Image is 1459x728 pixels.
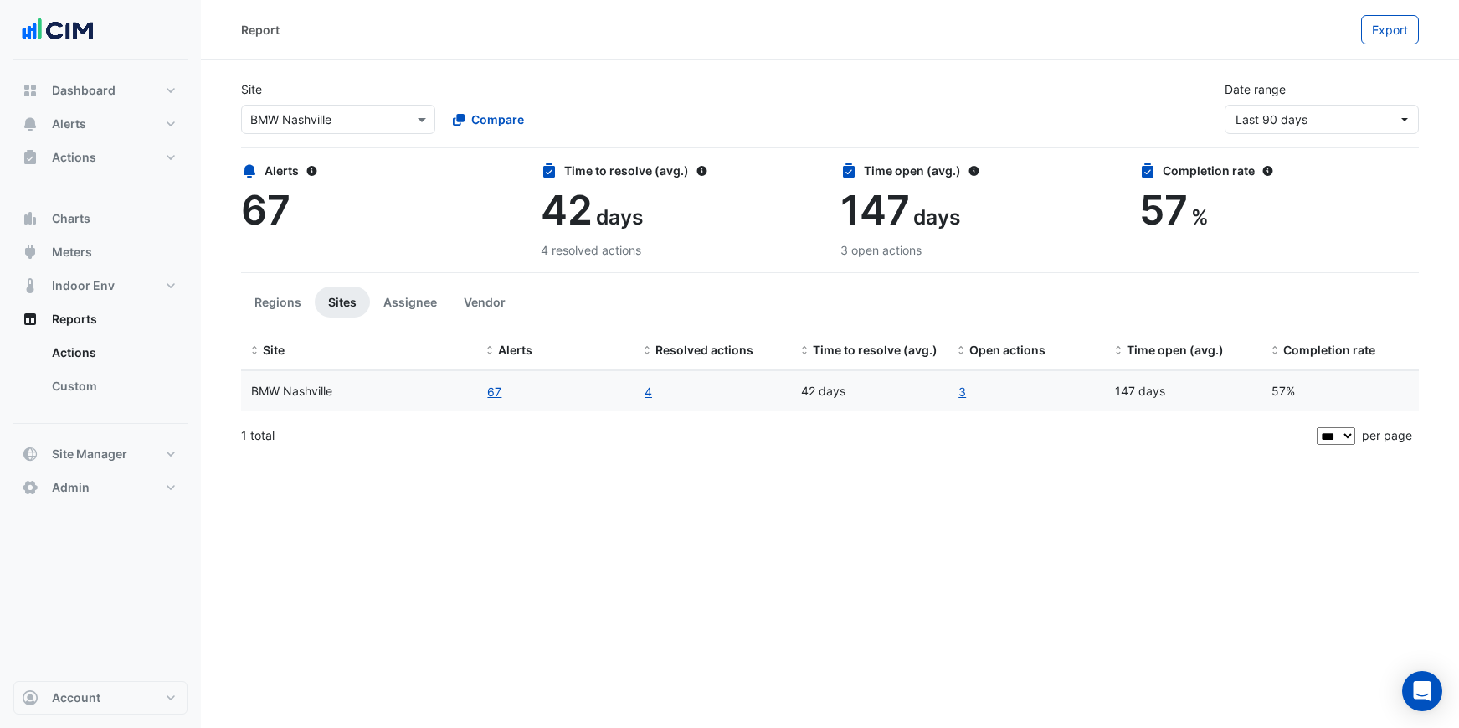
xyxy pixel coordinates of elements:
[52,116,86,132] span: Alerts
[958,382,967,401] a: 3
[813,343,938,357] span: Time to resolve (avg.)
[541,185,593,235] span: 42
[450,287,519,318] button: Vendor
[13,471,188,504] button: Admin
[13,235,188,269] button: Meters
[52,277,115,294] span: Indoor Env
[241,415,1313,457] div: 1 total
[13,107,188,141] button: Alerts
[13,202,188,235] button: Charts
[1236,112,1307,126] span: 21 May 25 - 19 Aug 25
[655,343,753,357] span: Resolved actions
[13,336,188,410] div: Reports
[1283,343,1375,357] span: Completion rate
[315,287,370,318] button: Sites
[263,343,285,357] span: Site
[22,82,39,99] app-icon: Dashboard
[1139,162,1419,179] div: Completion rate
[241,21,280,39] div: Report
[370,287,450,318] button: Assignee
[541,241,820,259] div: 4 resolved actions
[20,13,95,47] img: Company Logo
[39,336,188,369] a: Actions
[13,437,188,471] button: Site Manager
[1361,15,1419,44] button: Export
[52,244,92,261] span: Meters
[52,82,116,99] span: Dashboard
[1191,204,1209,230] span: %
[1271,382,1409,401] div: 57%
[22,479,39,496] app-icon: Admin
[471,111,524,128] span: Compare
[1372,23,1408,37] span: Export
[241,80,262,98] label: Site
[22,446,39,462] app-icon: Site Manager
[486,382,502,401] button: 67
[644,382,653,401] a: 4
[1115,382,1252,401] div: 147 days
[22,116,39,132] app-icon: Alerts
[52,210,90,227] span: Charts
[1271,341,1409,360] div: Completion (%) = Resolved Actions / (Resolved Actions + Open Actions)
[52,446,127,462] span: Site Manager
[22,149,39,166] app-icon: Actions
[22,210,39,227] app-icon: Charts
[442,105,535,134] button: Compare
[801,382,938,401] div: 42 days
[13,141,188,174] button: Actions
[39,369,188,403] a: Custom
[52,311,97,328] span: Reports
[1362,428,1412,442] span: per page
[13,302,188,336] button: Reports
[498,343,532,357] span: Alerts
[1225,80,1286,98] label: Date range
[840,241,1120,259] div: 3 open actions
[13,681,188,715] button: Account
[13,269,188,302] button: Indoor Env
[52,689,100,706] span: Account
[913,204,960,230] span: days
[241,162,521,179] div: Alerts
[22,311,39,328] app-icon: Reports
[1127,343,1224,357] span: Time open (avg.)
[52,479,90,496] span: Admin
[969,343,1045,357] span: Open actions
[1402,671,1442,711] div: Open Intercom Messenger
[241,185,290,235] span: 67
[840,185,910,235] span: 147
[22,277,39,294] app-icon: Indoor Env
[52,149,96,166] span: Actions
[241,287,315,318] button: Regions
[1139,185,1188,235] span: 57
[251,384,332,398] span: BMW Nashville
[22,244,39,261] app-icon: Meters
[596,204,643,230] span: days
[840,162,1120,179] div: Time open (avg.)
[13,74,188,107] button: Dashboard
[541,162,820,179] div: Time to resolve (avg.)
[1225,105,1419,134] button: Last 90 days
